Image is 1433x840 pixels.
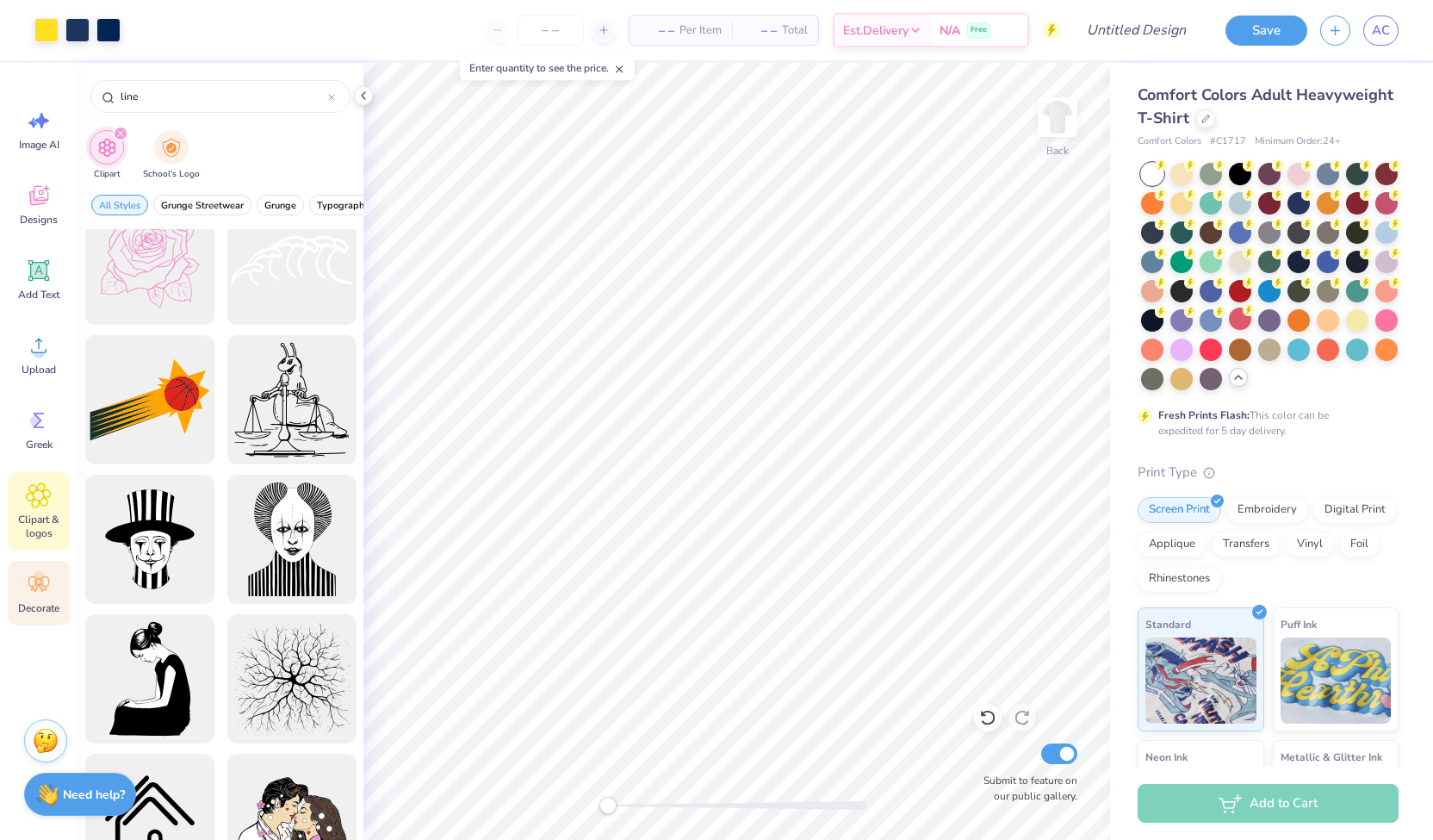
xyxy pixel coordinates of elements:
span: Comfort Colors Adult Heavyweight T-Shirt [1138,84,1393,128]
span: Add Text [18,288,59,302]
img: Clipart Image [97,138,117,158]
span: Puff Ink [1281,615,1317,633]
div: Enter quantity to see the price. [460,56,635,80]
span: – – [640,22,674,40]
span: Free [971,24,987,36]
span: Clipart & logos [10,513,67,540]
img: Back [1040,100,1075,134]
button: Save [1225,16,1307,46]
div: Embroidery [1226,497,1308,523]
span: Decorate [18,601,59,615]
div: Foil [1339,532,1380,557]
span: Metallic & Glitter Ink [1281,748,1382,766]
span: Standard [1145,615,1191,633]
span: Est. Delivery [843,22,909,40]
span: Neon Ink [1145,748,1188,766]
div: Accessibility label [599,797,617,814]
img: School's Logo Image [162,138,181,158]
button: filter button [143,130,200,181]
input: Untitled Design [1073,13,1200,47]
div: Transfers [1212,532,1281,557]
span: All Styles [99,199,140,212]
span: Comfort Colors [1138,134,1201,149]
button: filter button [90,130,124,181]
div: This color can be expedited for 5 day delivery. [1158,408,1370,439]
div: Digital Print [1313,497,1397,523]
input: – – [517,15,584,46]
span: Grunge [264,199,296,212]
span: Image AI [19,138,59,152]
div: filter for Clipart [90,130,124,181]
img: Standard [1145,638,1256,724]
button: filter button [309,195,377,215]
span: School's Logo [143,168,200,181]
div: Rhinestones [1138,566,1221,592]
span: Designs [20,213,58,227]
span: Greek [26,438,53,451]
div: filter for School's Logo [143,130,200,181]
span: Upload [22,363,56,376]
button: filter button [91,195,148,215]
div: Back [1046,143,1069,159]
img: Puff Ink [1281,638,1392,724]
span: Typography [317,199,369,212]
span: Per Item [679,22,722,40]
div: Print Type [1138,463,1399,482]
span: N/A [940,22,960,40]
span: # C1717 [1210,134,1246,149]
span: Grunge Streetwear [161,199,244,212]
button: filter button [153,195,251,215]
div: Vinyl [1286,532,1334,557]
strong: Need help? [63,787,125,803]
div: Applique [1138,532,1207,557]
button: filter button [257,195,304,215]
input: Try "Stars" [119,88,328,105]
div: Screen Print [1138,497,1221,523]
strong: Fresh Prints Flash: [1158,408,1250,422]
span: Total [782,22,808,40]
span: Minimum Order: 24 + [1255,134,1341,149]
label: Submit to feature on our public gallery. [974,773,1077,804]
span: – – [742,22,777,40]
a: AC [1363,16,1399,46]
span: AC [1372,21,1390,40]
span: Clipart [94,168,121,181]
